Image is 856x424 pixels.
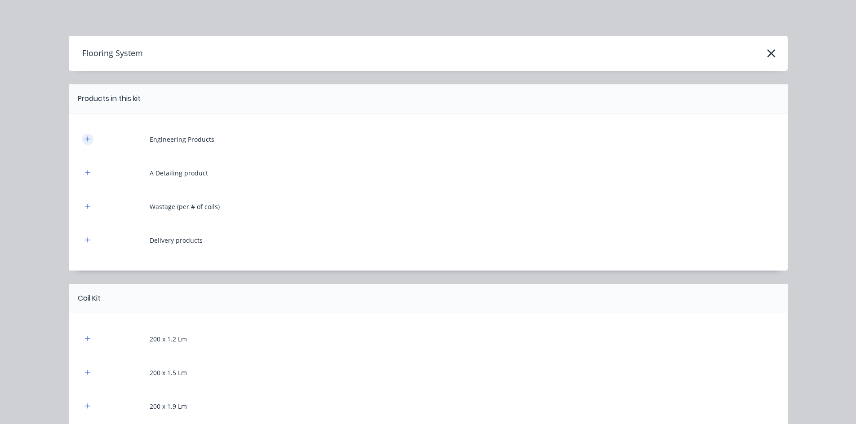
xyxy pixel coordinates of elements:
[150,168,208,178] div: A Detailing product
[150,202,220,211] div: Wastage (per # of coils)
[69,45,143,62] h4: Flooring System
[150,402,187,411] div: 200 x 1.9 Lm
[150,135,214,144] div: Engineering Products
[78,293,101,304] div: Coil Kit
[78,93,141,104] div: Products in this kit
[150,334,187,344] div: 200 x 1.2 Lm
[150,368,187,377] div: 200 x 1.5 Lm
[150,236,203,245] div: Delivery products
